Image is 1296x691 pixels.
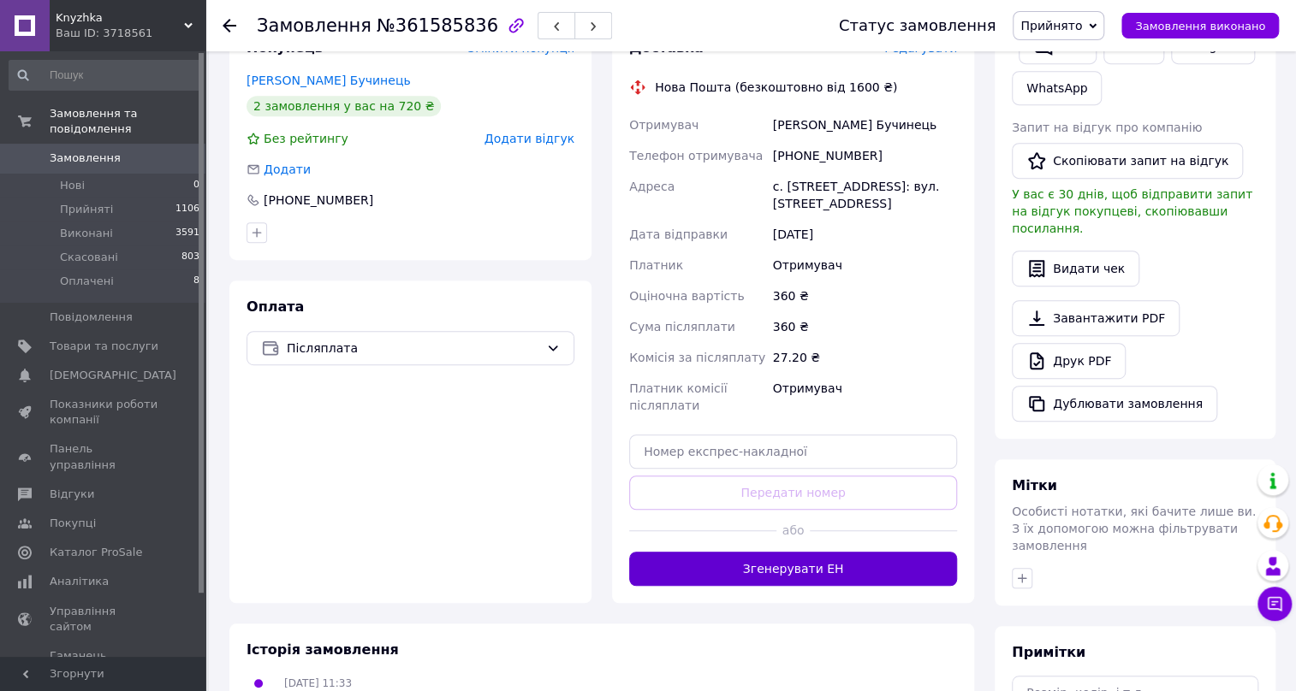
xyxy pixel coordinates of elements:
div: 360 ₴ [770,281,960,311]
span: Knyzhka [56,10,184,26]
div: Повернутися назад [223,17,236,34]
span: Оціночна вартість [629,289,744,303]
div: Статус замовлення [839,17,996,34]
span: 3591 [175,226,199,241]
span: Дата відправки [629,227,728,241]
span: Примітки [1012,644,1085,660]
span: Скасовані [60,250,118,265]
span: Особисті нотатки, які бачите лише ви. З їх допомогою можна фільтрувати замовлення [1012,505,1256,552]
div: Отримувач [770,373,960,421]
span: Доставка [629,39,704,56]
span: Управління сайтом [50,604,158,635]
span: 1106 [175,202,199,217]
div: Нова Пошта (безкоштовно від 1600 ₴) [651,79,901,96]
span: Додати відгук [485,132,574,145]
span: Повідомлення [50,310,133,325]
span: Запит на відгук про компанію [1012,121,1202,134]
button: Дублювати замовлення [1012,386,1217,422]
span: [DEMOGRAPHIC_DATA] [50,368,176,383]
span: Гаманець компанії [50,648,158,679]
span: Без рейтингу [264,132,348,145]
span: Каталог ProSale [50,545,142,560]
span: Оплачені [60,274,114,289]
div: [PERSON_NAME] Бучинець [770,109,960,140]
span: Замовлення [257,15,372,36]
span: Замовлення [50,151,121,166]
span: Мітки [1012,477,1057,493]
div: [PHONE_NUMBER] [770,140,960,171]
span: Товари та послуги [50,339,158,354]
span: Покупець [247,39,324,56]
input: Пошук [9,60,201,91]
span: Оплата [247,298,304,315]
button: Замовлення виконано [1121,13,1279,38]
a: [PERSON_NAME] Бучинець [247,74,411,87]
span: Платник комісії післяплати [629,381,727,412]
span: 0 [193,178,199,193]
div: с. [STREET_ADDRESS]: вул. [STREET_ADDRESS] [770,171,960,219]
span: [DATE] 11:33 [284,677,352,689]
span: Покупці [50,516,96,531]
span: Платник [629,258,683,272]
span: Отримувач [629,118,699,132]
span: Сума післяплати [629,320,735,334]
span: Нові [60,178,85,193]
button: Чат з покупцем [1257,587,1292,621]
span: Історія замовлення [247,641,399,658]
button: Видати чек [1012,251,1139,286]
input: Номер експрес-накладної [629,434,957,469]
a: Завантажити PDF [1012,300,1180,336]
a: Друк PDF [1012,343,1126,379]
span: Прийняті [60,202,113,217]
span: Аналітика [50,574,109,589]
div: Ваш ID: 3718561 [56,26,205,41]
span: або [776,522,809,539]
span: Додати [264,162,311,176]
span: Телефон отримувача [629,149,763,162]
div: 27.20 ₴ [770,342,960,373]
span: Адреса [629,180,675,193]
span: Замовлення та повідомлення [50,106,205,137]
button: Скопіювати запит на відгук [1012,143,1243,179]
span: №361585836 [377,15,498,36]
span: Замовлення виконано [1135,20,1265,32]
div: 360 ₴ [770,311,960,342]
a: WhatsApp [1012,71,1102,105]
span: Відгуки [50,487,94,502]
div: [DATE] [770,219,960,250]
span: Прийнято [1020,19,1082,32]
span: 8 [193,274,199,289]
span: Комісія за післяплату [629,351,765,364]
span: Редагувати [884,41,957,55]
span: Виконані [60,226,113,241]
span: Показники роботи компанії [50,397,158,428]
div: 2 замовлення у вас на 720 ₴ [247,96,441,116]
span: 803 [181,250,199,265]
span: Панель управління [50,441,158,472]
span: У вас є 30 днів, щоб відправити запит на відгук покупцеві, скопіювавши посилання. [1012,187,1252,235]
span: Післяплата [287,339,539,357]
div: Отримувач [770,250,960,281]
button: Згенерувати ЕН [629,552,957,586]
div: [PHONE_NUMBER] [262,192,375,209]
